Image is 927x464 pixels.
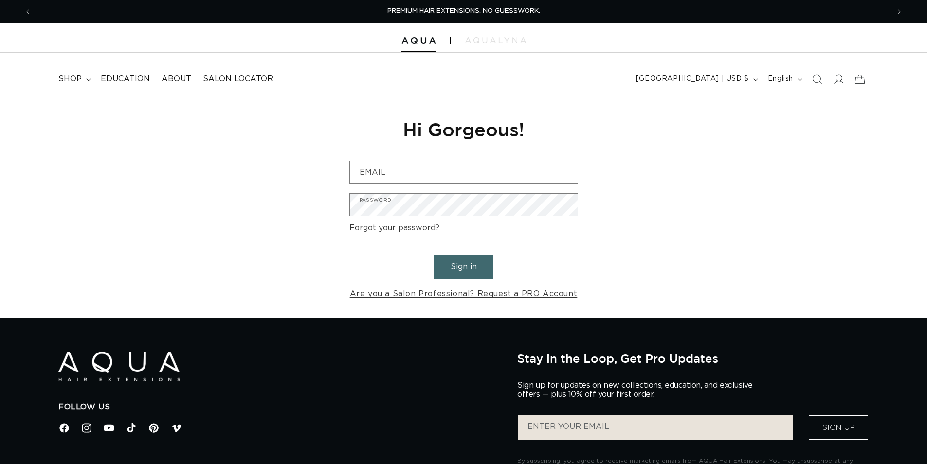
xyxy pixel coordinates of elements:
[350,161,578,183] input: Email
[465,37,526,43] img: aqualyna.com
[636,74,749,84] span: [GEOGRAPHIC_DATA] | USD $
[58,402,503,412] h2: Follow Us
[95,68,156,90] a: Education
[806,69,828,90] summary: Search
[517,352,869,365] h2: Stay in the Loop, Get Pro Updates
[349,221,439,235] a: Forgot your password?
[350,287,578,301] a: Are you a Salon Professional? Request a PRO Account
[197,68,279,90] a: Salon Locator
[156,68,197,90] a: About
[101,74,150,84] span: Education
[58,74,82,84] span: shop
[809,415,868,440] button: Sign Up
[889,2,910,21] button: Next announcement
[768,74,793,84] span: English
[162,74,191,84] span: About
[518,415,793,440] input: ENTER YOUR EMAIL
[762,70,806,89] button: English
[53,68,95,90] summary: shop
[630,70,762,89] button: [GEOGRAPHIC_DATA] | USD $
[517,381,761,399] p: Sign up for updates on new collections, education, and exclusive offers — plus 10% off your first...
[203,74,273,84] span: Salon Locator
[349,117,578,141] h1: Hi Gorgeous!
[434,255,493,279] button: Sign in
[401,37,436,44] img: Aqua Hair Extensions
[17,2,38,21] button: Previous announcement
[58,352,180,381] img: Aqua Hair Extensions
[387,8,540,14] span: PREMIUM HAIR EXTENSIONS. NO GUESSWORK.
